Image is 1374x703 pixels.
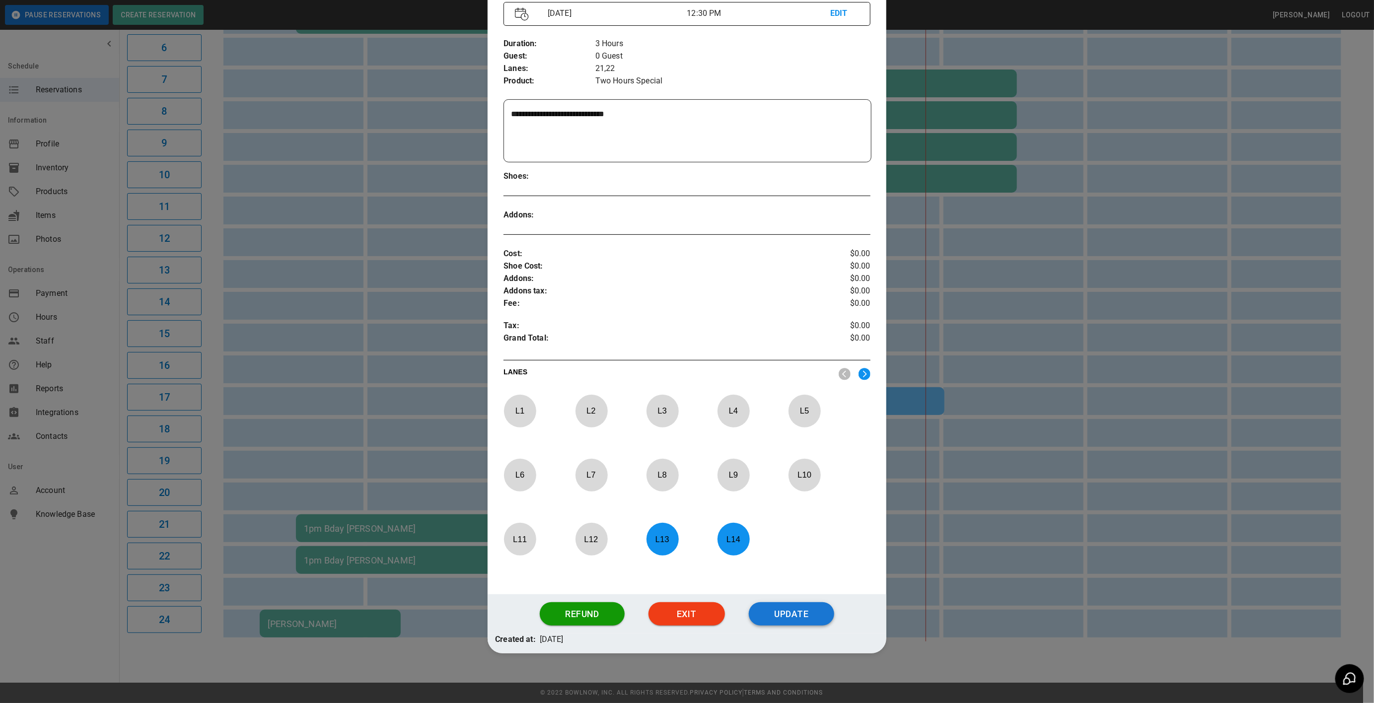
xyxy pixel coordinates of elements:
[504,463,536,487] p: L 6
[646,399,679,422] p: L 3
[495,633,536,646] p: Created at:
[504,75,595,87] p: Product :
[504,320,809,332] p: Tax :
[749,602,834,626] button: Update
[595,75,870,87] p: Two Hours Special
[788,463,821,487] p: L 10
[504,332,809,347] p: Grand Total :
[575,527,608,551] p: L 12
[809,285,870,297] p: $0.00
[504,285,809,297] p: Addons tax :
[687,7,830,19] p: 12:30 PM
[717,463,750,487] p: L 9
[540,633,564,646] p: [DATE]
[595,63,870,75] p: 21,22
[504,367,830,381] p: LANES
[504,399,536,422] p: L 1
[839,368,851,380] img: nav_left.svg
[595,38,870,50] p: 3 Hours
[504,209,595,221] p: Addons :
[504,248,809,260] p: Cost :
[809,248,870,260] p: $0.00
[515,7,529,21] img: Vector
[809,273,870,285] p: $0.00
[717,399,750,422] p: L 4
[830,7,859,20] p: EDIT
[717,527,750,551] p: L 14
[504,170,595,183] p: Shoes :
[504,63,595,75] p: Lanes :
[544,7,687,19] p: [DATE]
[504,273,809,285] p: Addons :
[504,527,536,551] p: L 11
[859,368,870,380] img: right.svg
[595,50,870,63] p: 0 Guest
[809,332,870,347] p: $0.00
[504,297,809,310] p: Fee :
[540,602,625,626] button: Refund
[649,602,725,626] button: Exit
[788,399,821,422] p: L 5
[646,527,679,551] p: L 13
[575,463,608,487] p: L 7
[575,399,608,422] p: L 2
[504,260,809,273] p: Shoe Cost :
[809,320,870,332] p: $0.00
[809,260,870,273] p: $0.00
[504,50,595,63] p: Guest :
[646,463,679,487] p: L 8
[809,297,870,310] p: $0.00
[504,38,595,50] p: Duration :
